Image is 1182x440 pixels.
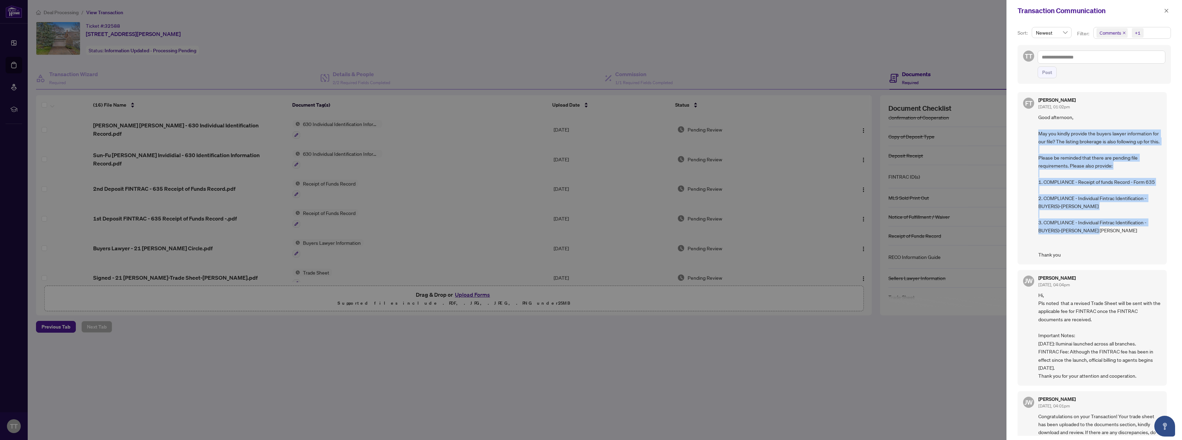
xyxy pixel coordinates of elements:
[1122,31,1126,35] span: close
[1024,397,1033,407] span: JW
[1024,276,1033,286] span: JW
[1025,51,1032,61] span: TT
[1018,29,1029,37] p: Sort:
[1038,276,1076,280] h5: [PERSON_NAME]
[1038,113,1161,259] span: Good afternoon, May you kindly provide the buyers lawyer information for our file? The listing br...
[1164,8,1169,13] span: close
[1038,282,1070,287] span: [DATE], 04:04pm
[1096,28,1128,38] span: Comments
[1100,29,1121,36] span: Comments
[1025,98,1032,108] span: FT
[1038,104,1070,109] span: [DATE], 01:02pm
[1154,416,1175,437] button: Open asap
[1077,30,1090,37] p: Filter:
[1018,6,1162,16] div: Transaction Communication
[1135,29,1140,36] div: +1
[1038,397,1076,402] h5: [PERSON_NAME]
[1038,98,1076,102] h5: [PERSON_NAME]
[1038,403,1070,408] span: [DATE], 04:01pm
[1038,291,1161,380] span: Hi, Pls noted that a revised Trade Sheet will be sent with the applicable fee for FINTRAC once th...
[1036,27,1067,38] span: Newest
[1038,66,1057,78] button: Post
